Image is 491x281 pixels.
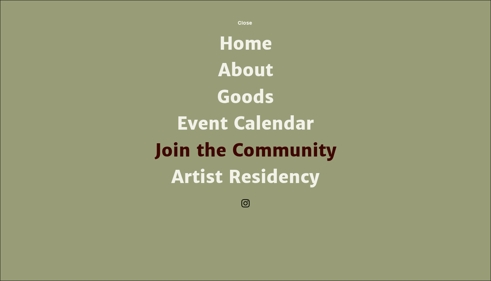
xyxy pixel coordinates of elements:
[149,137,342,164] a: Join the Community
[225,15,265,31] button: Close
[149,31,342,190] nav: Site
[149,110,342,137] a: Event Calendar
[149,84,342,110] a: Goods
[240,198,251,209] ul: Social Bar
[238,20,252,26] span: Close
[149,57,342,84] a: About
[240,198,251,209] img: Instagram
[149,164,342,190] a: Artist Residency
[149,31,342,57] a: Home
